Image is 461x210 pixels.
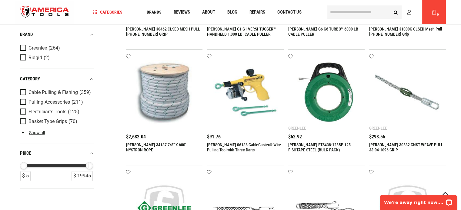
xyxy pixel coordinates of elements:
[72,171,93,181] div: $ 19945
[288,27,358,37] a: [PERSON_NAME] G6 G6 TURBO™ 6000 LB CABLE PULLER
[294,60,359,124] img: GREENLEE FTS438-125BP 125' FISHTAPE STEEL (BULK PACK)
[288,142,351,152] a: [PERSON_NAME] FTS438-125BP 125' FISHTAPE STEEL (BULK PACK)
[376,191,461,210] iframe: LiveChat chat widget
[15,1,74,24] img: America Tools
[171,8,192,16] a: Reviews
[369,27,442,37] a: [PERSON_NAME] 31000G CLSED Mesh Pull [PHONE_NUMBER] Grip
[369,126,387,131] div: Greenlee
[126,27,200,37] a: [PERSON_NAME] 30462 CLSED MESH PULL [PHONE_NUMBER] GRIP
[20,24,94,189] div: Product Filters
[288,126,306,131] div: Greenlee
[93,10,122,14] span: Categories
[202,10,215,15] span: About
[213,60,278,124] img: GREENLEE 06186 CableCaster® Wire Pulling Tool with Three Darts
[20,130,45,135] a: Show all
[437,13,439,16] span: 0
[369,134,385,139] span: $298.55
[28,45,47,51] span: Greenlee
[246,8,268,16] a: Repairs
[20,171,31,181] div: $ 5
[28,90,78,95] span: Cable Pulling & Fishing
[132,60,197,124] img: GREENLEE 34137 7/8
[369,142,443,152] a: [PERSON_NAME] 30582 CNST WEAVE PULL 33-04-1096 GRIP
[15,1,74,24] a: store logo
[20,108,93,115] a: Electrician's Tools (125)
[224,8,240,16] a: Blog
[20,54,93,61] a: Ridgid (2)
[28,119,67,124] span: Basket Type Grips
[126,134,146,139] span: $2,682.04
[146,10,161,14] span: Brands
[79,90,91,95] span: (359)
[68,119,77,124] span: (70)
[207,142,281,152] a: [PERSON_NAME] 06186 CableCaster® Wire Pulling Tool with Three Darts
[90,8,125,16] a: Categories
[274,8,304,16] a: Contact Us
[72,100,83,105] span: (211)
[20,31,94,39] div: Brand
[249,10,265,15] span: Repairs
[288,134,302,139] span: $62.92
[126,142,186,152] a: [PERSON_NAME] 34137 7/8" X 600' NYSTRON ROPE
[44,55,50,60] span: (2)
[20,99,93,105] a: Pulling Accessories (211)
[144,8,164,16] a: Brands
[20,75,94,83] div: category
[227,10,237,15] span: Blog
[28,55,42,60] span: Ridgid
[173,10,190,15] span: Reviews
[20,149,94,157] div: price
[375,60,440,124] img: GREENLEE 30582 CNST WEAVE PULL 33-04-1096 GRIP
[207,27,278,37] a: [PERSON_NAME] G1 G1 VERSI-TUGGER™ - HANDHELD 1,000 LB. CABLE PULLER
[68,109,79,115] span: (125)
[20,89,93,96] a: Cable Pulling & Fishing (359)
[277,10,301,15] span: Contact Us
[390,6,402,18] button: Search
[20,45,93,51] a: Greenlee (264)
[48,46,60,51] span: (264)
[28,109,66,115] span: Electrician's Tools
[207,134,221,139] span: $91.76
[28,99,70,105] span: Pulling Accessories
[20,118,93,125] a: Basket Type Grips (70)
[199,8,218,16] a: About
